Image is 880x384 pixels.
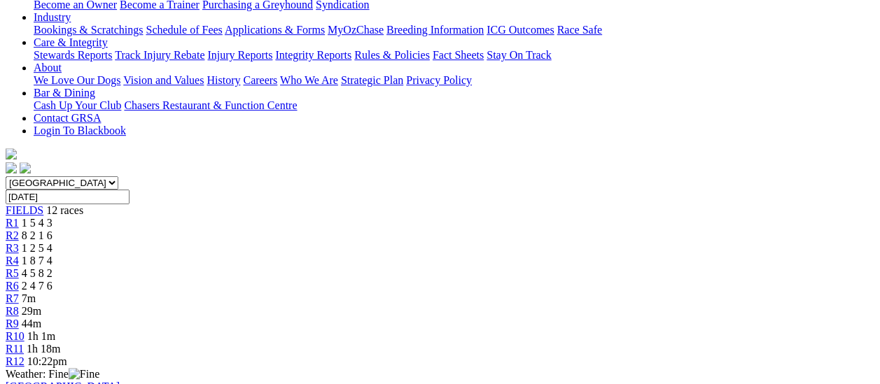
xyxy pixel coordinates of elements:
a: Rules & Policies [354,49,430,61]
img: Fine [69,368,99,381]
a: Stewards Reports [34,49,112,61]
a: Chasers Restaurant & Function Centre [124,99,297,111]
a: R9 [6,318,19,329]
a: Schedule of Fees [146,24,222,36]
a: History [207,74,240,86]
a: Login To Blackbook [34,125,126,136]
a: Stay On Track [487,49,551,61]
span: 12 races [46,204,83,216]
a: Track Injury Rebate [115,49,204,61]
span: Weather: Fine [6,368,99,380]
a: Strategic Plan [341,74,403,86]
span: 1h 18m [27,343,60,355]
div: Care & Integrity [34,49,874,62]
span: 7m [22,292,36,304]
a: Care & Integrity [34,36,108,48]
a: R12 [6,355,25,367]
a: Contact GRSA [34,112,101,124]
div: Bar & Dining [34,99,874,112]
a: R7 [6,292,19,304]
a: R5 [6,267,19,279]
span: 10:22pm [27,355,67,367]
a: MyOzChase [328,24,384,36]
a: R2 [6,229,19,241]
a: R8 [6,305,19,317]
a: R3 [6,242,19,254]
span: 1 5 4 3 [22,217,53,229]
span: 4 5 8 2 [22,267,53,279]
img: logo-grsa-white.png [6,148,17,159]
img: twitter.svg [20,162,31,173]
a: Breeding Information [386,24,484,36]
a: Who We Are [280,74,338,86]
span: 1 8 7 4 [22,255,53,266]
input: Select date [6,190,130,204]
a: ICG Outcomes [487,24,554,36]
a: R11 [6,343,24,355]
a: Bar & Dining [34,87,95,99]
span: 8 2 1 6 [22,229,53,241]
a: Fact Sheets [433,49,484,61]
span: 1h 1m [27,330,55,342]
a: Integrity Reports [275,49,351,61]
a: Bookings & Scratchings [34,24,143,36]
span: 1 2 5 4 [22,242,53,254]
a: Injury Reports [207,49,272,61]
a: FIELDS [6,204,43,216]
a: R4 [6,255,19,266]
a: Careers [243,74,277,86]
span: 2 4 7 6 [22,280,53,292]
a: Cash Up Your Club [34,99,121,111]
span: 29m [22,305,41,317]
div: Industry [34,24,874,36]
a: Applications & Forms [225,24,325,36]
a: Race Safe [557,24,601,36]
img: facebook.svg [6,162,17,173]
a: We Love Our Dogs [34,74,120,86]
a: Privacy Policy [406,74,472,86]
a: R10 [6,330,25,342]
a: R1 [6,217,19,229]
a: About [34,62,62,73]
span: 44m [22,318,41,329]
a: Vision and Values [123,74,204,86]
a: Industry [34,11,71,23]
div: About [34,74,874,87]
a: R6 [6,280,19,292]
